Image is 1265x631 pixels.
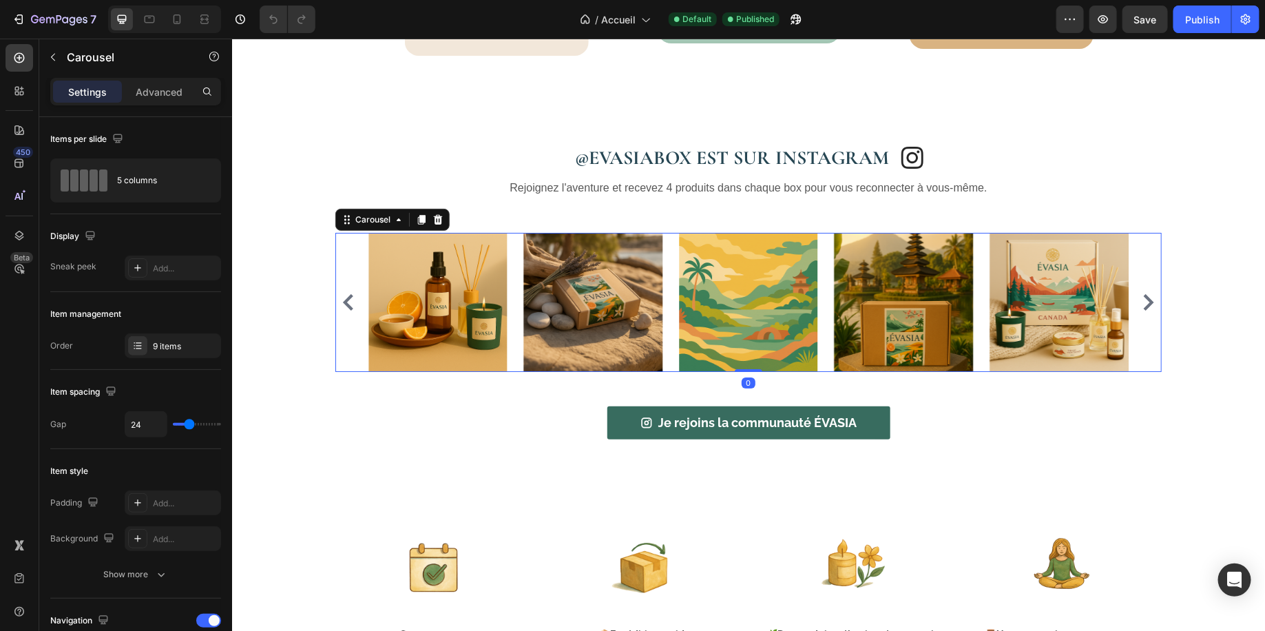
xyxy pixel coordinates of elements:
[447,194,586,333] img: gempages_571471055927903384-e137e3c6-4aec-41ae-95a7-c81062c98aaa.png
[313,588,512,605] p: 📦
[125,412,167,437] input: Auto
[682,13,711,25] span: Default
[50,562,221,587] button: Show more
[22,36,33,47] img: website_grey.svg
[603,194,742,333] img: gempages_571471055927903384-5ce176ee-3bb3-4476-821c-03ca7fe67ab3.png
[1122,6,1168,33] button: Save
[736,13,774,25] span: Published
[90,11,96,28] p: 7
[153,340,218,353] div: 9 items
[71,81,106,90] div: Domaine
[105,588,304,605] p: 🕊
[22,22,33,33] img: logo_orange.svg
[136,194,275,333] img: gempages_571471055927903384-01cf13d9-d99d-484f-a027-188987ee8425.png
[13,147,33,158] div: 450
[595,12,598,27] span: /
[375,368,658,401] a: Je rejoins la communauté ÉVASIA
[10,252,33,263] div: Beta
[50,383,119,402] div: Item spacing
[50,612,112,630] div: Navigation
[1173,6,1231,33] button: Publish
[570,478,671,579] img: gempages_571471055927903384-b0623cf1-8c5e-46ae-8d94-186cdcb45295.png
[121,175,161,187] div: Carousel
[39,22,67,33] div: v 4.0.25
[1134,14,1157,25] span: Save
[50,260,96,273] div: Sneak peek
[50,465,88,477] div: Item style
[757,194,897,333] img: gempages_571471055927903384-943c3a04-c3ca-4404-b4dd-ee5980c865d6.png
[379,590,459,601] strong: Expédition rapide
[545,590,707,601] strong: Des produits sélectionnés avec soin
[906,253,928,275] button: Carousel Next Arrow
[426,373,625,395] p: Je rejoins la communauté ÉVASIA
[50,340,73,352] div: Order
[778,478,879,579] img: gempages_571471055927903384-bf03ad94-28a9-45f2-bb4d-9dbbf2601e92.png
[153,262,218,275] div: Add...
[50,494,101,513] div: Padding
[1185,12,1220,27] div: Publish
[362,478,463,579] img: gempages_571471055927903384-17b251e5-9f0e-492e-bb57-086079db4454.png
[232,39,1265,631] iframe: Design area
[104,568,168,581] div: Show more
[154,478,255,579] img: gempages_571471055927903384-cc7c07b4-00da-459a-8bda-25eee4542e92.png
[117,165,201,196] div: 5 columns
[68,85,107,99] p: Settings
[510,339,523,350] div: 0
[1218,563,1251,597] div: Open Intercom Messenger
[67,49,184,65] p: Carousel
[50,418,66,431] div: Gap
[56,80,67,91] img: tab_domain_overview_orange.svg
[729,588,928,605] p: ⏳
[136,85,182,99] p: Advanced
[36,36,156,47] div: Domaine: [DOMAIN_NAME]
[153,497,218,510] div: Add...
[105,140,928,160] p: Rejoignez l'aventure et recevez 4 produits dans chaque box pour vous reconnecter à vous-même.
[153,533,218,546] div: Add...
[50,130,126,149] div: Items per slide
[601,12,636,27] span: Accueil
[50,530,117,548] div: Background
[343,107,657,131] strong: @EVASIABOX EST SUR INSTAGRAM
[260,6,315,33] div: Undo/Redo
[764,590,904,601] strong: Un moment rien que pour vous
[292,194,431,333] img: gempages_571471055927903384-78a3b6ab-fe90-433f-8fd9-86bec796e399.png
[50,308,121,320] div: Item management
[105,253,127,275] button: Carousel Back Arrow
[521,588,720,605] p: 🌿
[6,6,103,33] button: 7
[171,81,211,90] div: Mots-clés
[156,80,167,91] img: tab_keywords_by_traffic_grey.svg
[50,227,98,246] div: Display
[169,590,251,601] strong: Sans engagement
